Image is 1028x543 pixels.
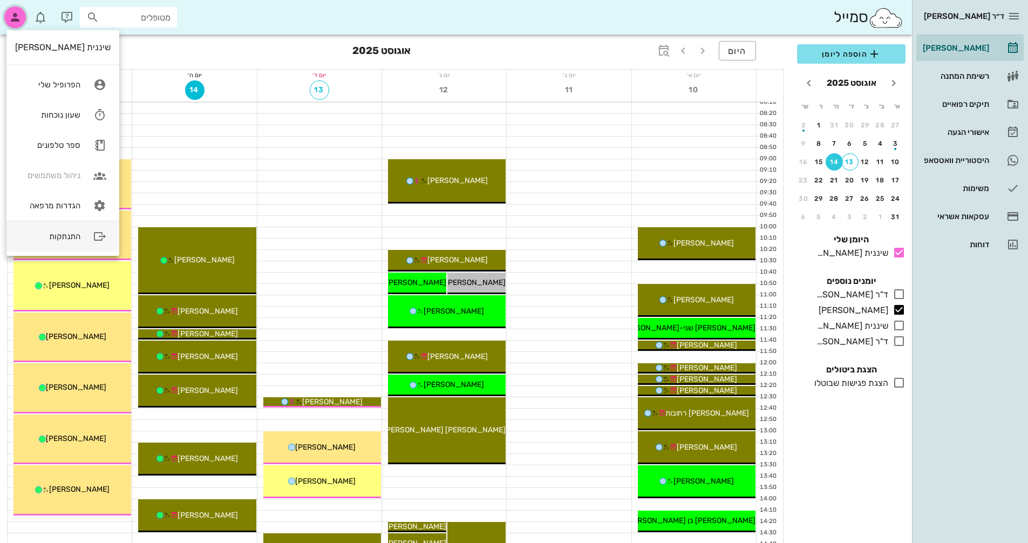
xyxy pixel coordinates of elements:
[887,177,904,184] div: 17
[684,80,704,100] button: 10
[826,172,843,189] button: 21
[757,517,779,526] div: 14:20
[811,208,828,226] button: 5
[795,172,812,189] button: 23
[921,128,989,137] div: אישורי הגעה
[46,332,106,341] span: [PERSON_NAME]
[811,153,828,171] button: 15
[916,63,1024,89] a: רשימת המתנה
[757,154,779,164] div: 09:00
[916,119,1024,145] a: אישורי הגעה
[872,213,889,221] div: 1
[812,247,888,260] div: שיננית [PERSON_NAME]
[757,302,779,311] div: 11:10
[178,511,238,520] span: [PERSON_NAME]
[795,135,812,152] button: 9
[757,506,779,515] div: 14:10
[795,140,812,147] div: 9
[841,117,859,134] button: 30
[673,239,734,248] span: [PERSON_NAME]
[841,208,859,226] button: 3
[795,177,812,184] div: 23
[757,256,779,266] div: 10:30
[844,97,858,116] th: ד׳
[719,41,756,60] button: היום
[887,195,904,202] div: 24
[434,85,454,94] span: 12
[795,208,812,226] button: 6
[916,175,1024,201] a: משימות
[856,140,874,147] div: 5
[811,190,828,207] button: 29
[15,201,80,211] div: הגדרות מרפאה
[921,72,989,80] div: רשימת המתנה
[383,425,506,435] span: [PERSON_NAME] [PERSON_NAME]
[884,73,903,93] button: חודש שעבר
[826,140,843,147] div: 7
[856,213,874,221] div: 2
[887,117,904,134] button: 27
[673,295,734,304] span: [PERSON_NAME]
[757,324,779,334] div: 11:30
[352,41,411,63] h3: אוגוסט 2025
[887,172,904,189] button: 17
[872,153,889,171] button: 11
[872,190,889,207] button: 25
[887,213,904,221] div: 31
[757,336,779,345] div: 11:40
[15,232,80,241] div: התנתקות
[757,143,779,152] div: 08:50
[757,370,779,379] div: 12:10
[887,135,904,152] button: 3
[795,213,812,221] div: 6
[757,472,779,481] div: 13:40
[916,203,1024,229] a: עסקאות אשראי
[728,46,747,56] span: היום
[872,135,889,152] button: 4
[812,320,888,332] div: שיננית [PERSON_NAME]
[856,190,874,207] button: 26
[872,172,889,189] button: 18
[185,80,205,100] button: 14
[811,213,828,221] div: 5
[757,494,779,504] div: 14:00
[795,195,812,202] div: 30
[178,329,238,338] span: [PERSON_NAME]
[806,47,897,60] span: הוספה ליומן
[856,153,874,171] button: 12
[916,147,1024,173] a: תגהיסטוריית וואטסאפ
[856,195,874,202] div: 26
[826,208,843,226] button: 4
[921,240,989,249] div: דוחות
[757,188,779,198] div: 09:30
[811,158,828,166] div: 15
[826,117,843,134] button: 31
[178,352,238,361] span: [PERSON_NAME]
[856,177,874,184] div: 19
[49,281,110,290] span: [PERSON_NAME]
[811,117,828,134] button: 1
[757,415,779,424] div: 12:50
[427,255,488,264] span: [PERSON_NAME]
[799,73,819,93] button: חודש הבא
[178,307,238,316] span: [PERSON_NAME]
[757,358,779,368] div: 12:00
[382,70,506,80] div: יום ג׳
[834,6,903,29] div: סמייל
[887,190,904,207] button: 24
[677,363,737,372] span: [PERSON_NAME]
[826,195,843,202] div: 28
[757,426,779,436] div: 13:00
[178,386,238,395] span: [PERSON_NAME]
[856,172,874,189] button: 19
[841,140,859,147] div: 6
[797,275,906,288] h4: יומנים נוספים
[795,121,812,129] div: 2
[619,323,755,332] span: [PERSON_NAME] שני-[PERSON_NAME]
[890,97,904,116] th: א׳
[856,121,874,129] div: 29
[872,140,889,147] div: 4
[295,477,356,486] span: [PERSON_NAME]
[424,307,484,316] span: [PERSON_NAME]
[887,140,904,147] div: 3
